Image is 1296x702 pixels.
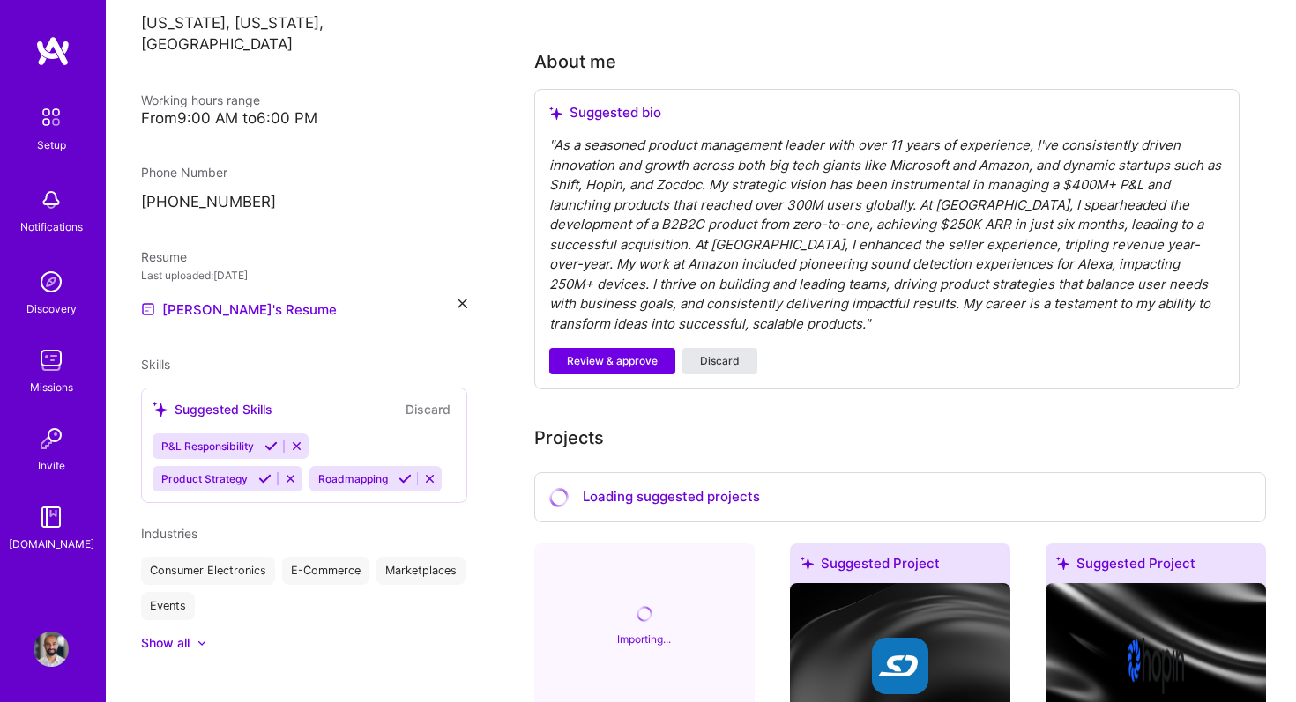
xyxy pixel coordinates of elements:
div: Discovery [26,299,77,318]
i: icon SuggestedTeams [1056,557,1069,570]
div: From 9:00 AM to 6:00 PM [141,109,467,128]
img: teamwork [34,343,69,378]
img: setup [33,99,70,136]
a: User Avatar [29,632,73,667]
div: Invite [38,456,65,475]
div: Suggested bio [549,104,1225,122]
div: Last uploaded: [DATE] [141,266,467,284]
span: Roadmapping [318,472,388,485]
span: Industries [141,526,197,541]
button: Discard [400,399,456,419]
p: [US_STATE], [US_STATE], [GEOGRAPHIC_DATA] [141,13,467,55]
i: icon SuggestedTeams [801,557,814,570]
i: icon CircleLoadingViolet [548,487,570,508]
div: Importing... [617,630,671,648]
i: Reject [284,472,297,485]
i: icon CircleLoadingViolet [636,606,652,623]
button: Discard [682,348,757,374]
span: Discard [700,353,740,369]
i: icon SuggestedTeams [549,107,562,120]
i: Reject [290,440,303,453]
i: Accept [264,440,278,453]
span: Working hours range [141,92,260,107]
div: Show all [141,634,190,652]
div: Marketplaces [376,557,466,585]
span: Review & approve [567,353,658,369]
div: Suggested Skills [153,400,272,418]
div: About me [534,48,616,75]
img: discovery [34,264,69,299]
div: Tell us a little about yourself [534,48,616,75]
span: Phone Number [141,165,227,180]
div: Missions [30,378,73,396]
i: Reject [423,472,436,485]
span: Product Strategy [161,472,248,485]
div: Suggested Project [1046,543,1266,590]
a: [PERSON_NAME]'s Resume [141,299,337,320]
i: icon Close [458,299,467,308]
i: icon SuggestedTeams [153,402,168,417]
img: User Avatar [34,632,69,667]
i: Accept [258,472,272,485]
div: Consumer Electronics [141,557,275,585]
div: Add projects you've worked on [534,425,604,451]
div: Projects [534,425,604,451]
img: Resume [141,302,155,316]
img: bell [34,182,69,218]
div: Notifications [20,218,83,236]
img: Invite [34,421,69,456]
div: Suggested Project [790,543,1010,590]
img: Company logo [872,638,928,694]
i: Accept [398,472,412,485]
div: Loading suggested projects [534,472,1266,522]
div: E-Commerce [282,557,369,585]
button: Review & approve [549,348,675,374]
div: " As a seasoned product management leader with over 11 years of experience, I've consistently dri... [549,136,1225,334]
p: [PHONE_NUMBER] [141,192,467,213]
div: Setup [37,136,66,154]
img: guide book [34,499,69,535]
div: [DOMAIN_NAME] [9,535,94,553]
span: Resume [141,249,187,264]
div: Events [141,592,195,620]
img: logo [35,35,71,67]
span: P&L Responsibility [161,440,254,453]
span: Skills [141,357,170,372]
img: Company logo [1128,638,1184,694]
